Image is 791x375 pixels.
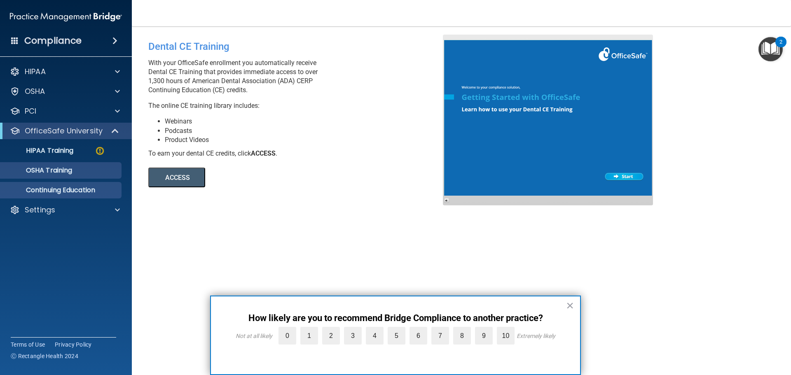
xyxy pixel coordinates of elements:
[366,327,384,345] label: 4
[322,327,340,345] label: 2
[25,67,46,77] p: HIPAA
[11,340,45,349] a: Terms of Use
[95,146,105,156] img: warning-circle.0cc9ac19.png
[55,340,92,349] a: Privacy Policy
[388,327,405,345] label: 5
[227,313,564,324] p: How likely are you to recommend Bridge Compliance to another practice?
[148,149,449,158] div: To earn your dental CE credits, click .
[779,42,782,53] div: 2
[165,117,449,126] li: Webinars
[11,352,78,360] span: Ⓒ Rectangle Health 2024
[431,327,449,345] label: 7
[25,205,55,215] p: Settings
[497,327,515,345] label: 10
[25,86,45,96] p: OSHA
[410,327,427,345] label: 6
[5,147,73,155] p: HIPAA Training
[5,186,118,194] p: Continuing Education
[236,333,272,339] div: Not at all likely
[566,299,574,312] button: Close
[5,166,72,175] p: OSHA Training
[165,135,449,144] li: Product Videos
[148,58,449,95] p: With your OfficeSafe enrollment you automatically receive Dental CE Training that provides immedi...
[758,37,783,61] button: Open Resource Center, 2 new notifications
[517,333,555,339] div: Extremely likely
[453,327,471,345] label: 8
[25,126,103,136] p: OfficeSafe University
[300,327,318,345] label: 1
[165,126,449,135] li: Podcasts
[148,168,205,187] button: ACCESS
[475,327,493,345] label: 9
[148,35,449,58] div: Dental CE Training
[25,106,36,116] p: PCI
[648,317,781,349] iframe: Drift Widget Chat Controller
[251,149,276,157] b: ACCESS
[10,9,122,25] img: PMB logo
[24,35,82,47] h4: Compliance
[148,101,449,110] p: The online CE training library includes:
[278,327,296,345] label: 0
[344,327,362,345] label: 3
